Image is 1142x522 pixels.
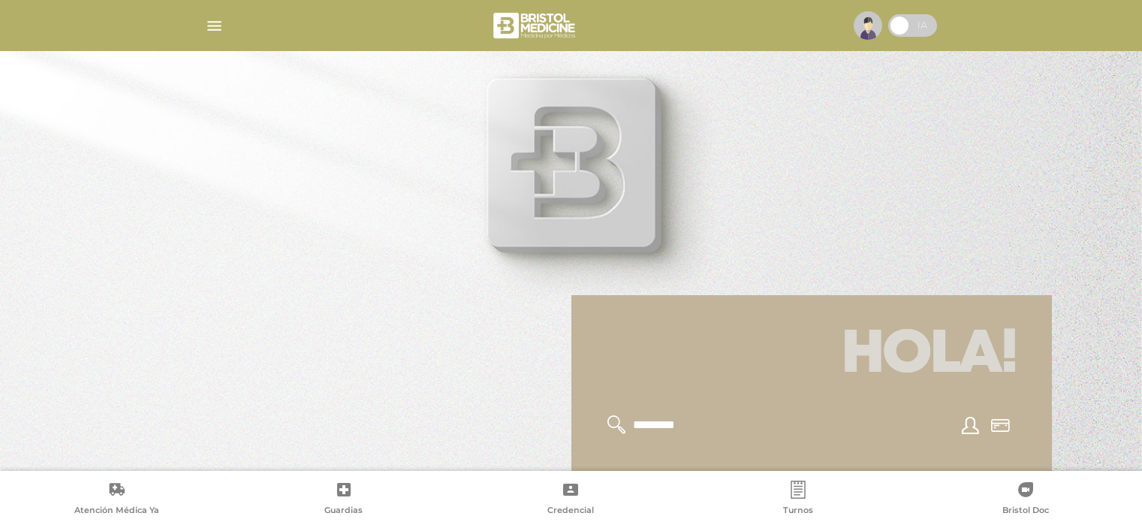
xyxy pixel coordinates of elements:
span: Guardias [324,505,363,518]
a: Atención Médica Ya [3,481,231,519]
h1: Hola! [589,313,1034,397]
a: Credencial [457,481,685,519]
img: profile-placeholder.svg [854,11,882,40]
span: Credencial [547,505,594,518]
img: bristol-medicine-blanco.png [491,8,580,44]
a: Bristol Doc [911,481,1139,519]
span: Bristol Doc [1002,505,1049,518]
span: Atención Médica Ya [74,505,159,518]
img: Cober_menu-lines-white.svg [205,17,224,35]
span: Turnos [783,505,813,518]
a: Turnos [685,481,912,519]
a: Guardias [231,481,458,519]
